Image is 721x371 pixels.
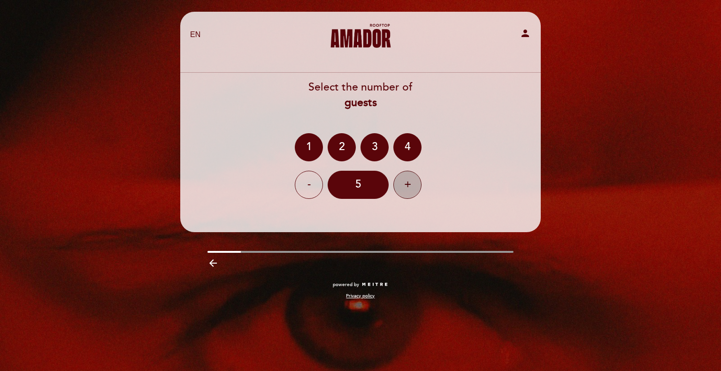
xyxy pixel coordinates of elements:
[393,171,422,199] div: +
[295,133,323,161] div: 1
[295,171,323,199] div: -
[328,133,356,161] div: 2
[346,293,375,299] a: Privacy policy
[302,22,419,48] a: [PERSON_NAME] Rooftop
[333,281,388,288] a: powered by
[520,28,531,39] i: person
[360,133,389,161] div: 3
[361,282,388,287] img: MEITRE
[520,28,531,42] button: person
[207,257,219,269] i: arrow_backward
[333,281,359,288] span: powered by
[328,171,389,199] div: 5
[393,133,422,161] div: 4
[345,96,377,109] b: guests
[180,80,541,111] div: Select the number of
